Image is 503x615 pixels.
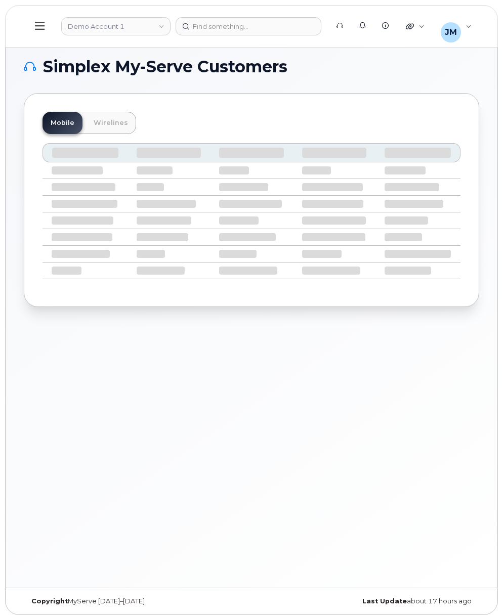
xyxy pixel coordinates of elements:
div: MyServe [DATE]–[DATE] [24,597,252,605]
strong: Copyright [31,597,68,605]
span: Simplex My-Serve Customers [43,59,287,74]
a: Mobile [43,112,82,134]
div: about 17 hours ago [252,597,479,605]
strong: Last Update [362,597,407,605]
a: Wirelines [86,112,136,134]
